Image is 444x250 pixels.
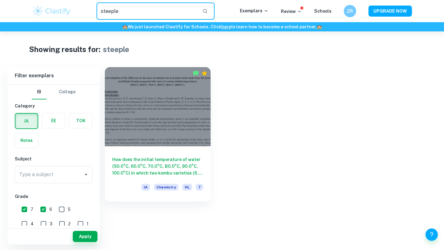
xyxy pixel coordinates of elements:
[122,24,128,29] span: 🏫
[347,8,354,14] h6: ZR
[68,220,71,227] span: 2
[68,206,71,213] span: 5
[32,5,71,17] img: Clastify logo
[240,7,269,14] p: Exemplars
[31,220,34,227] span: 4
[112,156,203,176] h6: How does the initial temperature of water (50.0°C, 60.0°C, 70.0°C, 80.0°C, 90.0°C, 100.0°C) in wh...
[425,228,438,241] button: Help and Feedback
[69,113,92,128] button: TOK
[59,85,76,99] button: College
[15,103,92,109] h6: Category
[317,24,322,29] span: 🏫
[32,85,76,99] div: Filter type choice
[7,67,100,84] h6: Filter exemplars
[42,113,65,128] button: EE
[50,220,52,227] span: 3
[103,44,129,55] h1: steeple
[368,6,412,17] button: UPGRADE NOW
[196,184,203,191] span: 7
[31,206,33,213] span: 7
[82,170,90,179] button: Open
[15,193,92,200] h6: Grade
[141,184,150,191] span: IA
[154,184,179,191] span: Chemistry
[281,8,302,15] p: Review
[15,114,38,128] button: IA
[344,5,356,17] button: ZR
[193,70,199,76] img: Marked
[32,85,47,99] button: IB
[182,184,192,191] span: HL
[201,70,208,76] div: Premium
[314,9,331,14] a: Schools
[87,220,88,227] span: 1
[15,133,38,148] button: Notes
[97,2,197,20] input: Search for any exemplars...
[1,23,443,30] h6: We just launched Clastify for Schools. Click to learn how to become a school partner.
[49,206,52,213] span: 6
[105,67,211,202] a: How does the initial temperature of water (50.0°C, 60.0°C, 70.0°C, 80.0°C, 90.0°C, 100.0°C) in wh...
[73,231,97,242] button: Apply
[29,44,101,55] h1: Showing results for:
[221,24,231,29] a: here
[15,155,92,162] h6: Subject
